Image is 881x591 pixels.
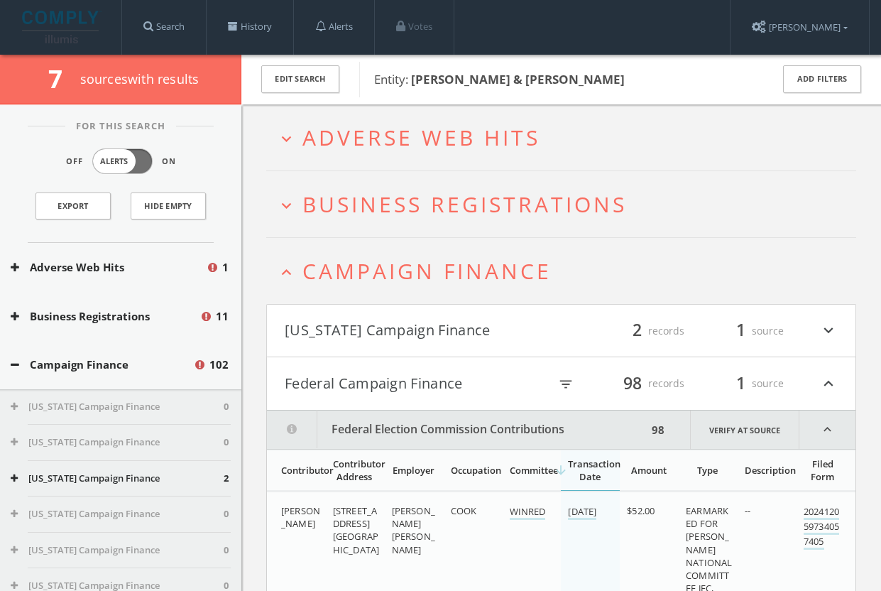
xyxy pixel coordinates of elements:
div: Filed Form [804,457,841,483]
span: Business Registrations [302,190,627,219]
a: WINRED [510,505,546,520]
button: Federal Election Commission Contributions [267,411,647,449]
button: Add Filters [783,65,861,93]
button: expand_lessCampaign Finance [277,259,856,283]
span: 102 [209,357,229,373]
span: 1 [730,318,752,343]
button: [US_STATE] Campaign Finance [11,543,224,558]
div: Employer [392,464,435,477]
button: [US_STATE] Campaign Finance [11,435,224,450]
div: Transaction Date [568,457,611,483]
span: Off [66,156,83,168]
div: Amount [627,464,670,477]
div: 98 [647,411,669,449]
button: Business Registrations [11,308,199,325]
i: expand_more [819,319,838,343]
b: [PERSON_NAME] & [PERSON_NAME] [411,71,625,87]
span: For This Search [65,119,176,134]
a: 202412059734057405 [804,505,839,550]
i: filter_list [558,376,574,392]
span: 2 [626,318,648,343]
i: arrow_downward [554,463,568,477]
span: 7 [48,62,75,95]
span: Campaign Finance [302,256,552,286]
span: $52.00 [627,504,655,517]
span: On [162,156,176,168]
span: 1 [222,259,229,276]
div: Contributor Address [333,457,376,483]
span: 2 [224,472,229,486]
i: expand_less [799,411,855,449]
div: Type [686,464,729,477]
button: Campaign Finance [11,357,193,373]
button: [US_STATE] Campaign Finance [285,319,562,343]
img: illumis [22,11,102,43]
span: 0 [224,543,229,558]
span: 0 [224,400,229,414]
a: Verify at source [690,411,799,449]
button: [US_STATE] Campaign Finance [11,472,224,486]
span: Adverse Web Hits [302,123,540,152]
span: 1 [730,371,752,396]
button: Adverse Web Hits [11,259,206,276]
div: source [699,372,784,396]
span: [STREET_ADDRESS][GEOGRAPHIC_DATA] [333,504,379,556]
div: records [599,372,684,396]
div: records [599,319,684,343]
a: [DATE] [568,505,596,520]
span: [PERSON_NAME] [PERSON_NAME] [392,504,435,556]
button: [US_STATE] Campaign Finance [11,400,224,414]
span: 0 [224,435,229,450]
button: expand_moreAdverse Web Hits [277,126,856,149]
a: Export [35,193,111,219]
div: Occupation [451,464,494,477]
div: Contributor [281,464,317,477]
button: Federal Campaign Finance [285,372,549,396]
span: [PERSON_NAME] [281,504,320,530]
span: -- [745,504,750,517]
i: expand_more [277,196,296,215]
button: [US_STATE] Campaign Finance [11,507,224,521]
span: 0 [224,507,229,521]
span: COOK [451,504,477,517]
span: 98 [617,371,648,396]
i: expand_less [277,263,296,282]
button: expand_moreBusiness Registrations [277,193,856,216]
button: Hide Empty [131,193,206,219]
div: Committee [510,464,553,477]
i: expand_less [819,372,838,396]
div: Description [745,464,788,477]
span: Entity: [374,71,625,87]
span: source s with results [80,70,199,87]
span: 11 [216,308,229,325]
div: source [699,319,784,343]
button: Edit Search [261,65,339,93]
i: expand_more [277,129,296,148]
